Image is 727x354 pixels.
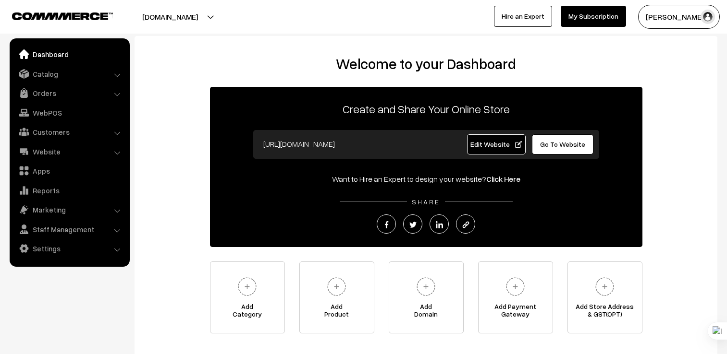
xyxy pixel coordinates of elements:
[568,303,642,322] span: Add Store Address & GST(OPT)
[389,303,463,322] span: Add Domain
[470,140,522,148] span: Edit Website
[234,273,260,300] img: plus.svg
[479,303,553,322] span: Add Payment Gateway
[12,201,126,218] a: Marketing
[12,143,126,160] a: Website
[12,46,126,63] a: Dashboard
[701,10,715,24] img: user
[567,261,642,333] a: Add Store Address& GST(OPT)
[109,5,232,29] button: [DOMAIN_NAME]
[638,5,720,29] button: [PERSON_NAME]…
[478,261,553,333] a: Add PaymentGateway
[210,173,642,185] div: Want to Hire an Expert to design your website?
[532,134,594,154] a: Go To Website
[12,182,126,199] a: Reports
[561,6,626,27] a: My Subscription
[210,261,285,333] a: AddCategory
[12,240,126,257] a: Settings
[389,261,464,333] a: AddDomain
[210,303,284,322] span: Add Category
[12,123,126,141] a: Customers
[12,65,126,83] a: Catalog
[12,84,126,102] a: Orders
[591,273,618,300] img: plus.svg
[407,198,445,206] span: SHARE
[494,6,552,27] a: Hire an Expert
[299,261,374,333] a: AddProduct
[12,162,126,179] a: Apps
[12,104,126,121] a: WebPOS
[323,273,350,300] img: plus.svg
[12,12,113,20] img: COMMMERCE
[300,303,374,322] span: Add Product
[502,273,529,300] img: plus.svg
[467,134,526,154] a: Edit Website
[540,140,585,148] span: Go To Website
[486,174,520,184] a: Click Here
[12,10,96,21] a: COMMMERCE
[413,273,439,300] img: plus.svg
[12,221,126,238] a: Staff Management
[144,55,708,72] h2: Welcome to your Dashboard
[210,100,642,118] p: Create and Share Your Online Store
